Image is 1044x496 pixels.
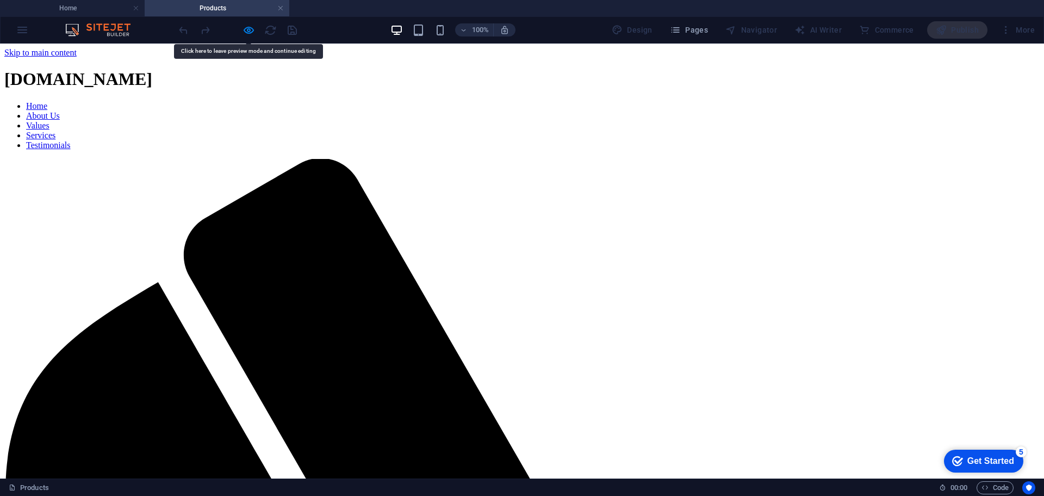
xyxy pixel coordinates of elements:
span: : [958,483,960,492]
button: Pages [666,21,712,39]
i: On resize automatically adjust zoom level to fit chosen device. [500,25,509,35]
span: Pages [670,25,708,35]
button: 100% [455,23,494,36]
a: Click to cancel selection. Double-click to open Pages [9,481,49,494]
h6: 100% [471,23,489,36]
button: Usercentrics [1022,481,1035,494]
span: Code [981,481,1009,494]
div: 5 [80,2,91,13]
h4: Products [145,2,289,14]
div: Design (Ctrl+Alt+Y) [607,21,657,39]
button: Code [977,481,1014,494]
img: Editor Logo [63,23,144,36]
h6: Session time [939,481,968,494]
div: Get Started [32,12,79,22]
a: Skip to main content [4,4,77,14]
div: Get Started 5 items remaining, 0% complete [9,5,88,28]
span: 00 00 [950,481,967,494]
